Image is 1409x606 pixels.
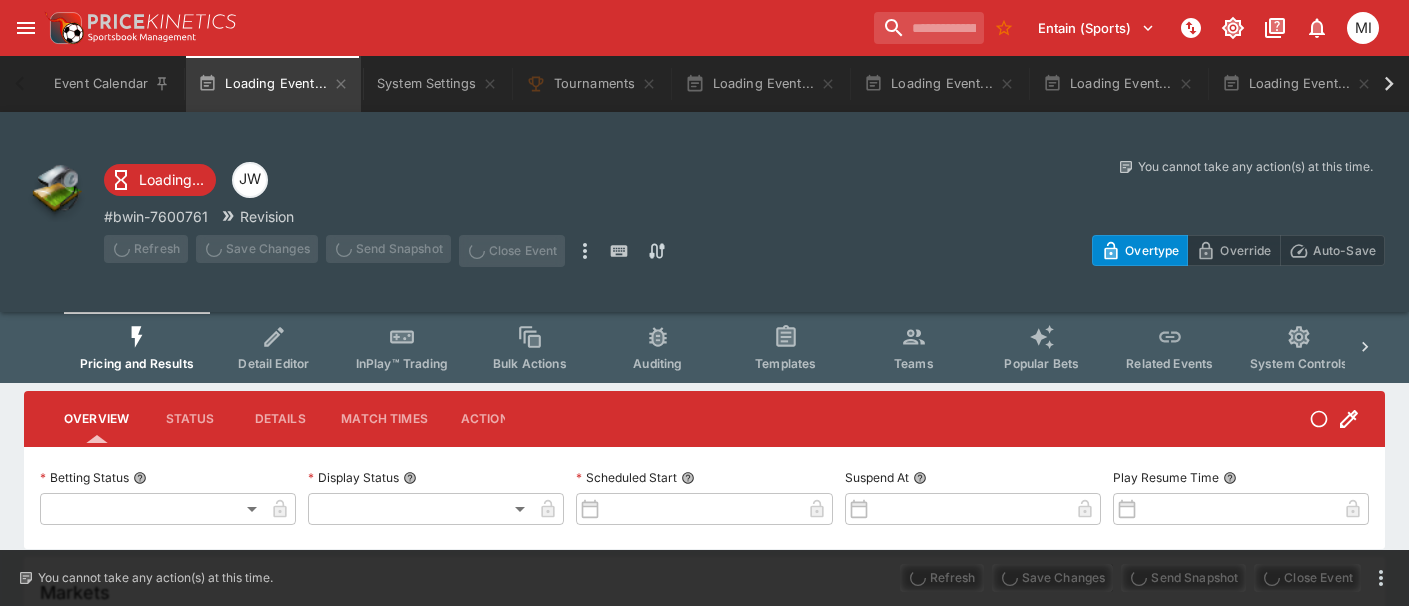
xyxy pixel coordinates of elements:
div: Event type filters [64,312,1345,383]
button: Loading Event... [1031,56,1206,112]
button: Loading Event... [1210,56,1385,112]
button: No Bookmarks [988,12,1020,44]
button: Betting Status [133,471,147,485]
p: You cannot take any action(s) at this time. [1138,158,1373,176]
button: Suspend At [913,471,927,485]
p: You cannot take any action(s) at this time. [38,569,273,587]
button: michael.wilczynski [1341,6,1385,50]
button: open drawer [8,10,44,46]
button: Details [235,395,325,443]
button: Tournaments [514,56,669,112]
button: NOT Connected to PK [1173,10,1209,46]
p: Betting Status [40,469,129,486]
span: Detail Editor [238,356,309,371]
button: Actions [444,395,534,443]
div: Start From [1092,235,1385,266]
span: System Controls [1250,356,1348,371]
span: InPlay™ Trading [356,356,448,371]
button: Display Status [403,471,417,485]
span: Auditing [633,356,682,371]
button: Loading Event... [673,56,848,112]
span: Popular Bets [1004,356,1079,371]
button: Event Calendar [42,56,182,112]
span: Templates [755,356,816,371]
button: Status [145,395,235,443]
span: Related Events [1126,356,1213,371]
button: Overview [48,395,145,443]
button: Match Times [325,395,444,443]
span: Teams [894,356,934,371]
p: Override [1220,240,1271,261]
button: more [1369,566,1393,590]
p: Suspend At [845,469,909,486]
p: Overtype [1125,240,1179,261]
button: Select Tenant [1026,12,1167,44]
img: PriceKinetics [88,14,236,29]
p: Revision [240,206,294,227]
button: Notifications [1299,10,1335,46]
button: Loading Event... [852,56,1027,112]
img: Sportsbook Management [88,33,196,42]
img: other.png [24,158,88,222]
img: PriceKinetics Logo [44,8,84,48]
p: Scheduled Start [576,469,677,486]
p: Auto-Save [1313,240,1376,261]
p: Display Status [308,469,399,486]
button: Toggle light/dark mode [1215,10,1251,46]
input: search [874,12,984,44]
button: Play Resume Time [1223,471,1237,485]
button: Auto-Save [1280,235,1385,266]
span: Bulk Actions [493,356,567,371]
p: Copy To Clipboard [104,206,208,227]
button: Loading Event... [186,56,361,112]
div: Justin Walsh [232,162,268,198]
div: michael.wilczynski [1347,12,1379,44]
button: Override [1187,235,1280,266]
button: System Settings [365,56,510,112]
button: Documentation [1257,10,1293,46]
button: Overtype [1092,235,1188,266]
button: Scheduled Start [681,471,695,485]
button: more [573,235,597,267]
p: Loading... [139,169,204,190]
span: Pricing and Results [80,356,194,371]
p: Play Resume Time [1113,469,1219,486]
